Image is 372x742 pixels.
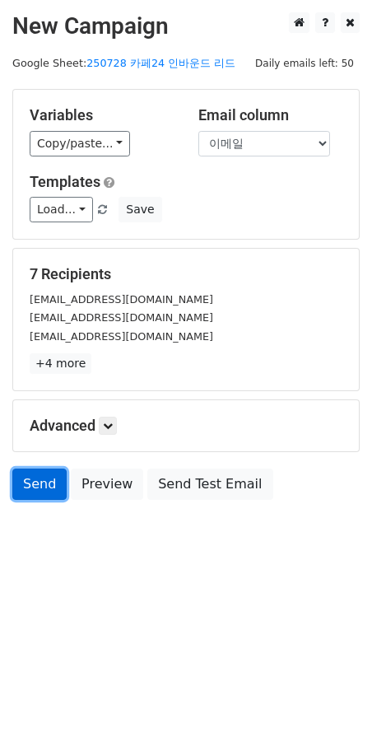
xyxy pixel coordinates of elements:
[30,311,213,324] small: [EMAIL_ADDRESS][DOMAIN_NAME]
[30,173,100,190] a: Templates
[249,57,360,69] a: Daily emails left: 50
[86,57,235,69] a: 250728 카페24 인바운드 리드
[71,469,143,500] a: Preview
[30,293,213,306] small: [EMAIL_ADDRESS][DOMAIN_NAME]
[12,12,360,40] h2: New Campaign
[147,469,272,500] a: Send Test Email
[30,353,91,374] a: +4 more
[290,663,372,742] div: 채팅 위젯
[12,469,67,500] a: Send
[30,131,130,156] a: Copy/paste...
[198,106,342,124] h5: Email column
[30,106,174,124] h5: Variables
[30,197,93,222] a: Load...
[119,197,161,222] button: Save
[249,54,360,72] span: Daily emails left: 50
[290,663,372,742] iframe: Chat Widget
[30,330,213,343] small: [EMAIL_ADDRESS][DOMAIN_NAME]
[30,265,342,283] h5: 7 Recipients
[30,417,342,435] h5: Advanced
[12,57,235,69] small: Google Sheet:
